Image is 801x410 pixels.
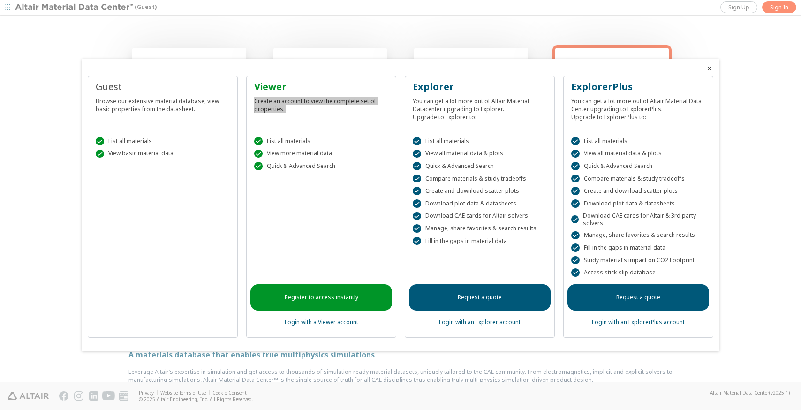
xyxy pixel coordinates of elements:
div: Quick & Advanced Search [571,162,705,170]
div:  [254,137,263,145]
div: Browse our extensive material database, view basic properties from the datasheet. [96,93,230,113]
button: Close [706,65,713,72]
div: Compare materials & study tradeoffs [413,175,547,183]
div:  [254,162,263,170]
div: Manage, share favorites & search results [571,231,705,240]
div: Download plot data & datasheets [571,199,705,208]
div:  [96,137,104,145]
div: Compare materials & study tradeoffs [571,175,705,183]
div:  [254,150,263,158]
div: ExplorerPlus [571,80,705,93]
a: Request a quote [409,284,551,311]
div:  [96,150,104,158]
div:  [571,256,580,265]
a: Register to access instantly [250,284,392,311]
div:  [413,199,421,208]
div:  [413,175,421,183]
div:  [571,215,579,224]
div:  [413,162,421,170]
div: Access stick-slip database [571,268,705,277]
div:  [413,150,421,158]
div: You can get a lot more out of Altair Material Datacenter upgrading to Explorer. Upgrade to Explor... [413,93,547,121]
div:  [571,243,580,252]
div: Create and download scatter plots [413,187,547,195]
div:  [571,187,580,195]
div:  [571,199,580,208]
div:  [413,237,421,245]
div: Viewer [254,80,388,93]
a: Login with an ExplorerPlus account [592,318,685,326]
div:  [571,268,580,277]
a: Login with a Viewer account [285,318,358,326]
div: View basic material data [96,150,230,158]
div: Quick & Advanced Search [254,162,388,170]
div: You can get a lot more out of Altair Material Data Center upgrading to ExplorerPlus. Upgrade to E... [571,93,705,121]
div:  [571,162,580,170]
div: Download CAE cards for Altair & 3rd party solvers [571,212,705,227]
a: Request a quote [567,284,709,311]
div: View more material data [254,150,388,158]
div: Study material's impact on CO2 Footprint [571,256,705,265]
div:  [571,175,580,183]
div:  [413,187,421,195]
div: Create an account to view the complete set of properties. [254,93,388,113]
div: View all material data & plots [571,150,705,158]
div: List all materials [413,137,547,145]
div: Manage, share favorites & search results [413,224,547,233]
div:  [413,224,421,233]
div: Create and download scatter plots [571,187,705,195]
div:  [571,231,580,240]
div: List all materials [571,137,705,145]
div:  [571,137,580,145]
div: Download plot data & datasheets [413,199,547,208]
div: View all material data & plots [413,150,547,158]
div: Download CAE cards for Altair solvers [413,212,547,220]
div: Quick & Advanced Search [413,162,547,170]
a: Login with an Explorer account [439,318,521,326]
div:  [413,212,421,220]
div: List all materials [96,137,230,145]
div:  [413,137,421,145]
div: Fill in the gaps in material data [571,243,705,252]
div: Fill in the gaps in material data [413,237,547,245]
div: List all materials [254,137,388,145]
div: Guest [96,80,230,93]
div:  [571,150,580,158]
div: Explorer [413,80,547,93]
